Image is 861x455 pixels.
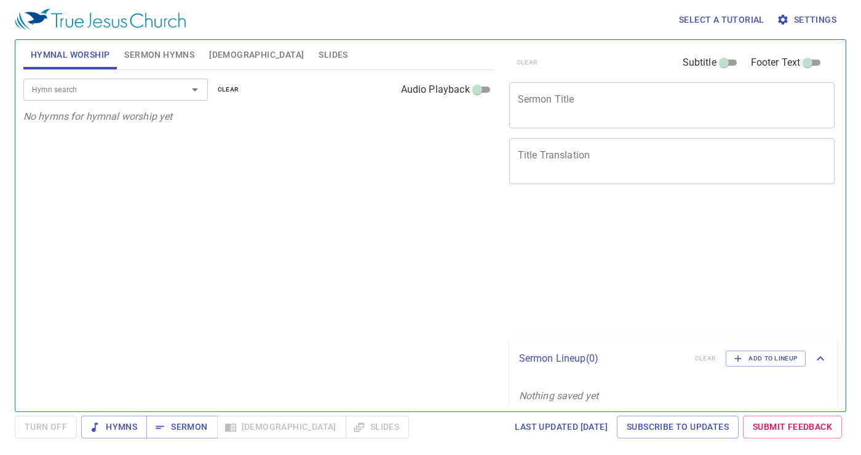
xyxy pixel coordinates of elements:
[509,338,838,379] div: Sermon Lineup(0)clearAdd to Lineup
[218,84,239,95] span: clear
[753,419,832,435] span: Submit Feedback
[751,55,801,70] span: Footer Text
[156,419,207,435] span: Sermon
[81,416,147,438] button: Hymns
[519,390,599,402] i: Nothing saved yet
[23,111,173,122] i: No hymns for hymnal worship yet
[779,12,836,28] span: Settings
[627,419,729,435] span: Subscribe to Updates
[91,419,137,435] span: Hymns
[401,82,470,97] span: Audio Playback
[510,416,613,438] a: Last updated [DATE]
[674,9,769,31] button: Select a tutorial
[209,47,304,63] span: [DEMOGRAPHIC_DATA]
[319,47,347,63] span: Slides
[743,416,842,438] a: Submit Feedback
[31,47,110,63] span: Hymnal Worship
[519,351,685,366] p: Sermon Lineup ( 0 )
[617,416,739,438] a: Subscribe to Updates
[146,416,217,438] button: Sermon
[15,9,186,31] img: True Jesus Church
[124,47,194,63] span: Sermon Hymns
[726,351,806,367] button: Add to Lineup
[504,197,771,333] iframe: from-child
[774,9,841,31] button: Settings
[734,353,798,364] span: Add to Lineup
[515,419,608,435] span: Last updated [DATE]
[679,12,764,28] span: Select a tutorial
[186,81,204,98] button: Open
[683,55,716,70] span: Subtitle
[210,82,247,97] button: clear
